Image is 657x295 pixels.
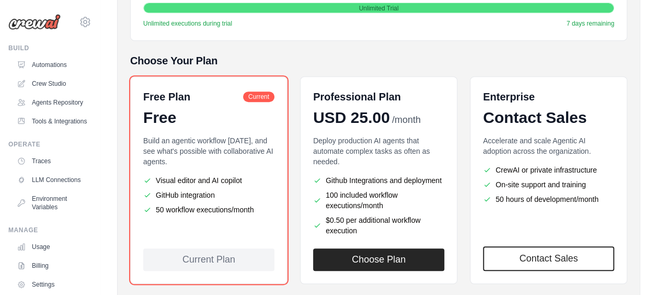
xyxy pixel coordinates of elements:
div: Operate [8,140,91,149]
li: GitHub integration [143,190,274,200]
a: Agents Repository [13,94,91,111]
p: Accelerate and scale Agentic AI adoption across the organization. [483,135,614,156]
a: Traces [13,153,91,169]
li: Github Integrations and deployment [313,175,444,186]
li: CrewAI or private infrastructure [483,165,614,175]
li: 100 included workflow executions/month [313,190,444,211]
div: Current Plan [143,248,274,271]
a: Billing [13,257,91,274]
img: Logo [8,14,61,30]
span: Current [243,92,274,102]
div: Contact Sales [483,108,614,127]
span: Unlimited Trial [359,4,398,13]
p: Deploy production AI agents that automate complex tasks as often as needed. [313,135,444,167]
div: Free [143,108,274,127]
p: Build an agentic workflow [DATE], and see what's possible with collaborative AI agents. [143,135,274,167]
button: Choose Plan [313,248,444,271]
li: $0.50 per additional workflow execution [313,215,444,236]
li: 50 hours of development/month [483,194,614,205]
a: Environment Variables [13,190,91,215]
h6: Professional Plan [313,89,401,104]
span: 7 days remaining [567,19,614,28]
h6: Enterprise [483,89,614,104]
a: Crew Studio [13,75,91,92]
div: Manage [8,226,91,234]
li: 50 workflow executions/month [143,205,274,215]
h6: Free Plan [143,89,190,104]
span: Unlimited executions during trial [143,19,232,28]
a: Usage [13,239,91,255]
a: Automations [13,56,91,73]
a: Settings [13,276,91,293]
a: Tools & Integrations [13,113,91,130]
li: On-site support and training [483,179,614,190]
h5: Choose Your Plan [130,53,627,68]
a: Contact Sales [483,246,614,271]
div: Build [8,44,91,52]
a: LLM Connections [13,172,91,188]
li: Visual editor and AI copilot [143,175,274,186]
span: USD 25.00 [313,108,390,127]
span: /month [392,113,421,127]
